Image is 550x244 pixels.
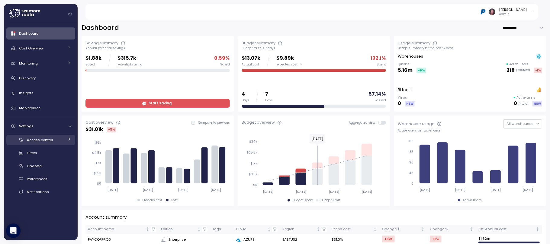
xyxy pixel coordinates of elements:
p: $1.88k [85,54,101,62]
span: Insights [19,90,34,95]
tspan: 0 [411,182,413,185]
tspan: 45 [409,171,413,175]
span: Settings [19,124,34,128]
a: Marketplace [6,102,75,114]
tspan: [DATE] [362,190,372,194]
div: Usage summary for the past 7 days [398,46,542,50]
p: BI tools [398,87,412,93]
span: Discovery [19,76,36,81]
p: 0 [398,100,401,108]
th: CloudNot sorted [233,225,280,234]
p: 57.14 % [368,90,386,98]
div: Not sorted [421,227,425,231]
p: 0 [514,100,517,108]
span: Cost Overview [19,46,43,51]
tspan: [DATE] [420,188,430,192]
p: 132.1 % [371,54,386,62]
tspan: $34k [249,140,257,144]
span: Expected cost [276,62,298,67]
div: +6 % [417,68,426,73]
span: Filters [27,151,37,155]
tspan: [DATE] [178,188,189,192]
tspan: [DATE] [490,188,501,192]
div: Account name [88,227,145,232]
div: Not sorted [469,227,474,231]
div: Edition [161,227,196,232]
div: Not sorted [373,227,377,231]
div: Not sorted [316,227,320,231]
p: Queries [398,62,426,66]
div: Passed [375,98,386,103]
div: Spent [377,62,386,67]
a: Insights [6,87,75,99]
div: Change $ [382,227,420,232]
p: Active users [516,96,536,100]
p: Views [398,96,415,100]
p: $ 31.01k [85,125,103,134]
th: Est. Annual costNot sorted [476,225,542,234]
p: Active users [509,62,528,66]
span: Channel [27,163,42,168]
div: Cost overview [85,119,114,125]
p: 0.59 % [214,54,230,62]
tspan: $17k [250,161,257,165]
th: Period costNot sorted [329,225,380,234]
div: Active users [463,198,482,202]
span: Monitoring [19,61,38,66]
tspan: $1.5k [94,171,101,175]
p: Admin [499,12,527,16]
button: All warehouses [503,119,542,128]
tspan: [DATE] [211,188,221,192]
div: [PERSON_NAME] [499,7,527,12]
a: Dashboard [6,27,75,40]
span: Marketplace [19,106,40,110]
a: Preferences [6,174,75,184]
th: Change %Not sorted [427,225,476,234]
div: Cloud [236,227,266,232]
div: Change % [430,227,468,232]
tspan: [DATE] [107,188,118,192]
tspan: $8.5k [249,172,257,176]
div: Warehouse usage [398,121,435,127]
span: Start saving [149,99,172,107]
button: Collapse navigation [66,11,74,16]
div: Not sorted [197,227,201,231]
a: Monitoring [6,57,75,69]
tspan: $0 [97,182,101,185]
div: Tags [212,227,231,232]
text: [DATE] [311,136,323,141]
a: Start saving [85,99,230,108]
th: EditionNot sorted [159,225,210,234]
a: Filters [6,148,75,158]
div: +11 % [430,236,442,242]
div: Active users per warehouse [398,128,542,133]
p: $315.7k [117,54,143,62]
tspan: 135 [408,150,413,154]
a: Notifications [6,187,75,197]
tspan: $6k [95,141,101,144]
a: Discovery [6,72,75,84]
p: / 796 total [516,68,530,72]
tspan: [DATE] [523,188,534,192]
tspan: [DATE] [455,188,466,192]
div: Not sorted [146,227,150,231]
div: Est. Annual cost [478,227,535,232]
tspan: $25.5k [247,151,257,154]
div: Not sorted [267,227,271,231]
tspan: $0 [253,183,257,187]
span: Notifications [27,189,49,194]
span: Enterprise [169,237,186,242]
p: / 4 total [518,102,529,106]
tspan: [DATE] [143,188,153,192]
div: Saved [220,62,230,67]
tspan: 90 [409,160,413,164]
tspan: [DATE] [263,190,273,194]
div: Annual potential savings [85,46,230,50]
div: Actual cost [242,62,260,67]
div: Budget for this 7 days [242,46,386,50]
div: Period cost [332,227,372,232]
div: Saved [85,62,101,67]
div: Not sorted [536,227,540,231]
div: Open Intercom Messenger [6,223,21,238]
div: Budget limit [321,198,340,202]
